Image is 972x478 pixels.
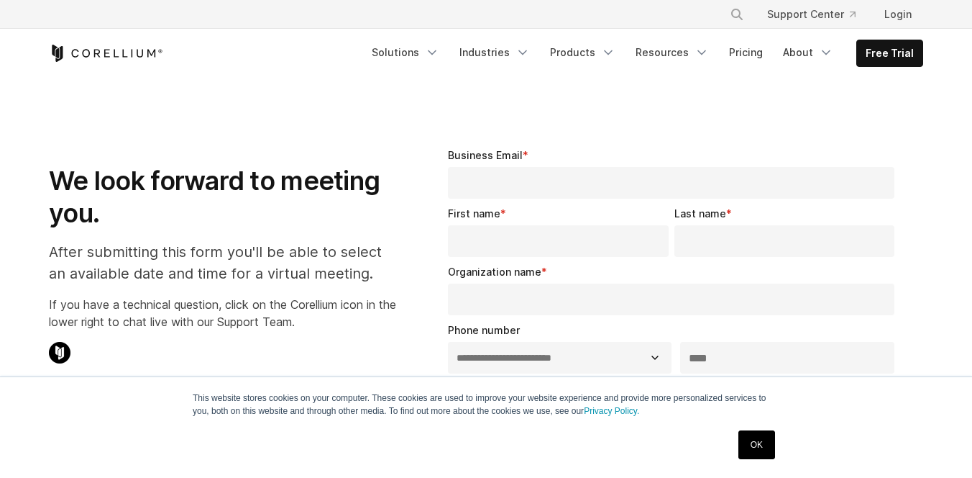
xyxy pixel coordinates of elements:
[541,40,624,66] a: Products
[451,40,538,66] a: Industries
[448,207,500,220] span: First name
[720,40,771,66] a: Pricing
[193,392,779,418] p: This website stores cookies on your computer. These cookies are used to improve your website expe...
[49,296,396,330] p: If you have a technical question, click on the Corellium icon in the lower right to chat live wit...
[873,1,923,27] a: Login
[448,324,520,336] span: Phone number
[584,406,639,416] a: Privacy Policy.
[774,40,842,66] a: About
[724,1,750,27] button: Search
[674,207,726,220] span: Last name
[49,45,163,62] a: Corellium Home
[857,40,922,66] a: Free Trial
[49,165,396,230] h1: We look forward to meeting you.
[363,40,923,67] div: Navigation Menu
[49,342,70,364] img: Corellium Chat Icon
[712,1,923,27] div: Navigation Menu
[448,266,541,278] span: Organization name
[363,40,448,66] a: Solutions
[49,241,396,284] p: After submitting this form you'll be able to select an available date and time for a virtual meet...
[627,40,717,66] a: Resources
[738,430,775,459] a: OK
[756,1,867,27] a: Support Center
[448,149,523,161] span: Business Email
